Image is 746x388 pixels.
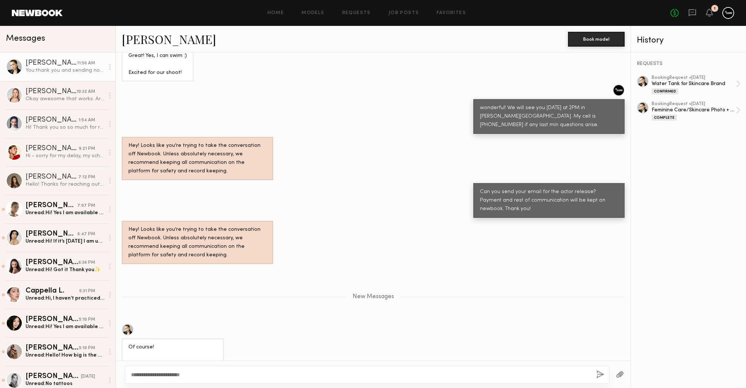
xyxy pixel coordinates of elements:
[128,52,187,77] div: Great! Yes, I can swim :) Excited for our shoot!
[26,173,78,181] div: [PERSON_NAME]
[342,11,371,16] a: Requests
[26,344,79,352] div: [PERSON_NAME]
[6,34,45,43] span: Messages
[437,11,466,16] a: Favorites
[128,142,266,176] div: Hey! Looks like you’re trying to take the conversation off Newbook. Unless absolutely necessary, ...
[652,115,677,121] div: Complete
[652,88,678,94] div: Confirmed
[568,32,625,47] button: Book model
[26,124,104,131] div: Hi! Thank you so so much for reaching out! Unfortunately I’m not avail this day. But again thank ...
[77,231,95,238] div: 6:47 PM
[652,75,736,80] div: booking Request • [DATE]
[652,80,736,87] div: Water Tank for Skincare Brand
[26,373,81,380] div: [PERSON_NAME]
[77,202,95,209] div: 7:07 PM
[637,61,740,67] div: REQUESTS
[79,145,95,152] div: 9:21 PM
[26,380,104,387] div: Unread: No tattoos
[302,11,324,16] a: Models
[26,266,104,273] div: Unread: Hi! Got it Thank you✨
[26,316,79,323] div: [PERSON_NAME]
[122,31,216,47] a: [PERSON_NAME]
[652,107,736,114] div: Feminine Care/Skincare Photo + Video Shoot
[26,352,104,359] div: Unread: Hello! How big is the water tank? Is it like a swimming pool?
[26,238,104,245] div: Unread: Hi! If it’s [DATE] I am unavailable. Am I being considered for [PERSON_NAME]?
[26,60,77,67] div: [PERSON_NAME]
[268,11,284,16] a: Home
[26,152,104,159] div: Hi - sorry for my delay, my schedule has been extremely hectic. First of all thank you for keepin...
[480,188,618,213] div: Can you send your email for the actor release? Payment and rest of communication will be kept on ...
[26,209,104,216] div: Unread: Hi! Yes I am available [DATE] and a great swimmer!
[353,294,394,300] span: New Messages
[389,11,419,16] a: Job Posts
[128,226,266,260] div: Hey! Looks like you’re trying to take the conversation off Newbook. Unless absolutely necessary, ...
[26,145,79,152] div: [PERSON_NAME]
[26,230,77,238] div: [PERSON_NAME]
[637,36,740,45] div: History
[568,36,625,42] a: Book model
[78,174,95,181] div: 7:12 PM
[26,67,104,74] div: You: thank you and sending now!
[128,343,217,369] div: Of course! [EMAIL_ADDRESS][DOMAIN_NAME]
[652,102,736,107] div: booking Request • [DATE]
[714,7,716,11] div: 1
[480,104,618,129] div: wonderful! We will see you [DATE] at 2PM in [PERSON_NAME][GEOGRAPHIC_DATA]. My cell is [PHONE_NUM...
[77,88,95,95] div: 10:32 AM
[652,75,740,94] a: bookingRequest •[DATE]Water Tank for Skincare BrandConfirmed
[79,288,95,295] div: 5:31 PM
[78,259,95,266] div: 6:36 PM
[26,295,104,302] div: Unread: Hi, I haven’t practiced swimming in quite a while, might not be that perfect for the shoo...
[26,95,104,102] div: Okay awesome that works. Are they open to covering transportation?
[26,287,79,295] div: Cappella L.
[26,259,78,266] div: [PERSON_NAME]
[78,117,95,124] div: 1:54 AM
[26,202,77,209] div: [PERSON_NAME]
[77,60,95,67] div: 11:56 AM
[26,181,104,188] div: Hello! Thanks for reaching out. Yes, I can make it! could you please send more details to my [EMA...
[26,88,77,95] div: [PERSON_NAME]
[79,345,95,352] div: 5:10 PM
[79,316,95,323] div: 5:10 PM
[26,323,104,330] div: Unread: Hi! Yes I am available ✨
[81,373,95,380] div: [DATE]
[26,117,78,124] div: [PERSON_NAME]
[652,102,740,121] a: bookingRequest •[DATE]Feminine Care/Skincare Photo + Video ShootComplete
